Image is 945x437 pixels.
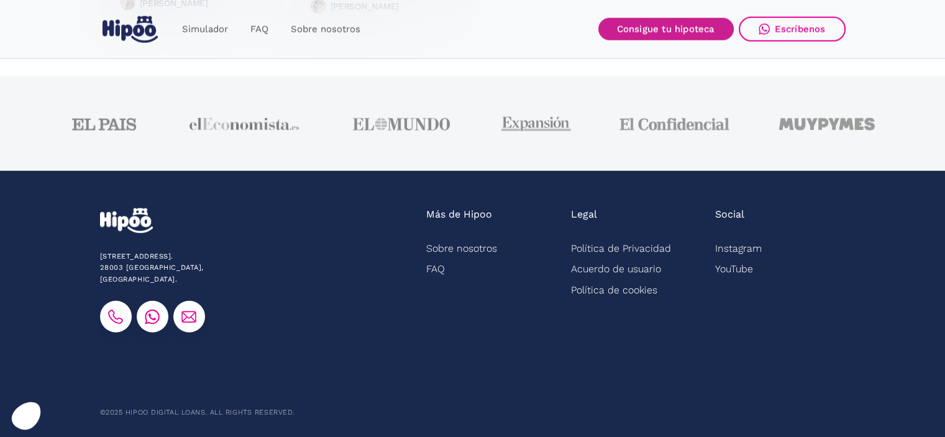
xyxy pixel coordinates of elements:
a: Acuerdo de usuario [571,259,661,279]
a: Consigue tu hipoteca [598,18,734,40]
a: Simulador [171,17,239,42]
div: Escríbenos [775,24,826,35]
div: [STREET_ADDRESS]. 28003 [GEOGRAPHIC_DATA], [GEOGRAPHIC_DATA]. [100,251,281,285]
a: FAQ [426,259,445,279]
a: Sobre nosotros [426,238,497,259]
div: Social [715,208,744,221]
div: Más de Hipoo [426,208,492,221]
a: home [100,11,161,48]
a: YouTube [715,259,753,279]
a: FAQ [239,17,280,42]
div: ©2025 Hipoo Digital Loans. All rights reserved. [100,407,294,418]
div: Legal [571,208,597,221]
a: Sobre nosotros [280,17,372,42]
a: Política de Privacidad [571,238,671,259]
a: Instagram [715,238,762,259]
a: Política de cookies [571,280,657,300]
a: Escríbenos [739,17,846,42]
